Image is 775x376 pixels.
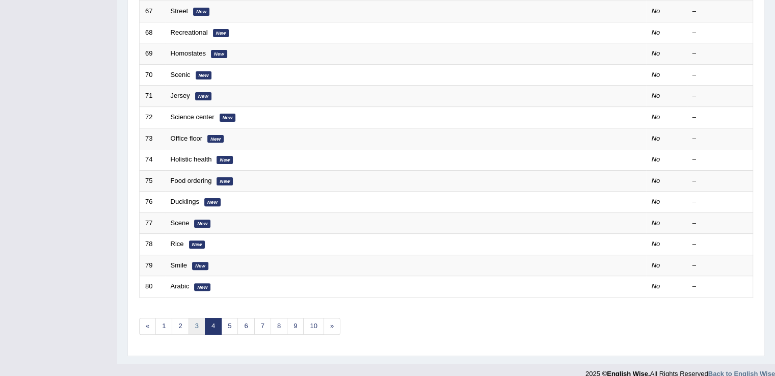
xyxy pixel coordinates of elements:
td: 77 [140,212,165,234]
a: 7 [254,318,271,335]
td: 74 [140,149,165,171]
div: – [692,113,747,122]
em: No [652,71,660,78]
em: No [652,282,660,290]
a: Office floor [171,135,203,142]
a: Science center [171,113,215,121]
em: New [194,220,210,228]
em: New [189,240,205,249]
td: 76 [140,192,165,213]
div: – [692,282,747,291]
a: 4 [205,318,222,335]
em: No [652,219,660,227]
div: – [692,219,747,228]
em: No [652,7,660,15]
a: Street [171,7,189,15]
div: – [692,91,747,101]
a: » [324,318,340,335]
a: Smile [171,261,188,269]
a: Recreational [171,29,208,36]
td: 67 [140,1,165,22]
em: No [652,240,660,248]
td: 75 [140,170,165,192]
em: New [220,114,236,122]
td: 69 [140,43,165,65]
a: Scene [171,219,190,227]
div: – [692,261,747,271]
div: – [692,70,747,80]
a: Food ordering [171,177,212,184]
em: New [207,135,224,143]
em: No [652,113,660,121]
a: Scenic [171,71,191,78]
em: No [652,177,660,184]
em: New [192,262,208,270]
td: 71 [140,86,165,107]
a: 5 [221,318,238,335]
em: No [652,155,660,163]
div: – [692,176,747,186]
div: – [692,239,747,249]
td: 68 [140,22,165,43]
div: – [692,49,747,59]
td: 72 [140,106,165,128]
div: – [692,134,747,144]
a: 6 [237,318,254,335]
em: No [652,261,660,269]
a: Rice [171,240,184,248]
em: No [652,92,660,99]
td: 80 [140,276,165,298]
a: Jersey [171,92,190,99]
em: New [217,177,233,185]
td: 73 [140,128,165,149]
a: 8 [271,318,287,335]
em: No [652,198,660,205]
a: « [139,318,156,335]
em: New [195,92,211,100]
em: New [211,50,227,58]
td: 78 [140,234,165,255]
a: Homostates [171,49,206,57]
div: – [692,197,747,207]
em: No [652,29,660,36]
em: New [204,198,221,206]
a: 10 [303,318,324,335]
a: Holistic health [171,155,212,163]
td: 79 [140,255,165,276]
em: New [194,283,210,291]
div: – [692,155,747,165]
em: No [652,135,660,142]
a: Arabic [171,282,190,290]
em: No [652,49,660,57]
div: – [692,7,747,16]
div: – [692,28,747,38]
a: 1 [155,318,172,335]
a: 3 [189,318,205,335]
td: 70 [140,64,165,86]
em: New [193,8,209,16]
a: Ducklings [171,198,199,205]
em: New [217,156,233,164]
em: New [213,29,229,37]
em: New [196,71,212,79]
a: 2 [172,318,189,335]
a: 9 [287,318,304,335]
